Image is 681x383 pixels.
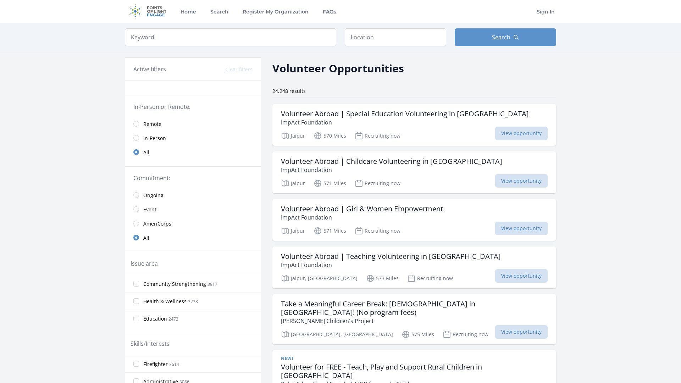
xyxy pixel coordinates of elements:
span: 2473 [168,316,178,322]
legend: Skills/Interests [131,339,170,348]
p: ImpAct Foundation [281,166,502,174]
h3: Take a Meaningful Career Break: [DEMOGRAPHIC_DATA] in [GEOGRAPHIC_DATA]! (No program fees) [281,300,548,317]
legend: In-Person or Remote: [133,102,253,111]
legend: Commitment: [133,174,253,182]
h2: Volunteer Opportunities [272,60,404,76]
h3: Volunteer Abroad | Girl & Women Empowerment [281,205,443,213]
p: Jaipur, [GEOGRAPHIC_DATA] [281,274,358,283]
a: All [125,231,261,245]
input: Firefighter 3614 [133,361,139,367]
span: 3917 [207,281,217,287]
span: Firefighter [143,361,168,368]
span: Ongoing [143,192,164,199]
a: Volunteer Abroad | Special Education Volunteering in [GEOGRAPHIC_DATA] ImpAct Foundation Jaipur 5... [272,104,556,146]
a: Take a Meaningful Career Break: [DEMOGRAPHIC_DATA] in [GEOGRAPHIC_DATA]! (No program fees) [PERSO... [272,294,556,344]
button: Clear filters [225,66,253,73]
span: View opportunity [495,269,548,283]
input: Location [345,28,446,46]
p: Recruiting now [443,330,488,339]
p: Recruiting now [355,227,400,235]
span: Event [143,206,156,213]
h3: Active filters [133,65,166,73]
span: View opportunity [495,174,548,188]
span: Search [492,33,510,41]
p: ImpAct Foundation [281,118,529,127]
span: Remote [143,121,161,128]
span: Health & Wellness [143,298,187,305]
input: Keyword [125,28,336,46]
a: All [125,145,261,159]
span: 3238 [188,299,198,305]
p: [PERSON_NAME] Children's Project [281,317,548,325]
p: 571 Miles [314,227,346,235]
a: AmeriCorps [125,216,261,231]
a: In-Person [125,131,261,145]
p: ImpAct Foundation [281,213,443,222]
a: Volunteer Abroad | Girl & Women Empowerment ImpAct Foundation Jaipur 571 Miles Recruiting now Vie... [272,199,556,241]
h3: Volunteer Abroad | Teaching Volunteering in [GEOGRAPHIC_DATA] [281,252,501,261]
p: Jaipur [281,179,305,188]
span: AmeriCorps [143,220,171,227]
a: Ongoing [125,188,261,202]
button: Search [455,28,556,46]
p: 570 Miles [314,132,346,140]
h3: Volunteer Abroad | Childcare Volunteering in [GEOGRAPHIC_DATA] [281,157,502,166]
p: 573 Miles [366,274,399,283]
p: 575 Miles [402,330,434,339]
p: Recruiting now [355,179,400,188]
span: All [143,149,149,156]
h3: Volunteer for FREE - Teach, Play and Support Rural Children in [GEOGRAPHIC_DATA] [281,363,548,380]
input: Education 2473 [133,316,139,321]
a: Event [125,202,261,216]
span: View opportunity [495,222,548,235]
a: Volunteer Abroad | Childcare Volunteering in [GEOGRAPHIC_DATA] ImpAct Foundation Jaipur 571 Miles... [272,151,556,193]
p: Jaipur [281,227,305,235]
span: View opportunity [495,127,548,140]
p: Jaipur [281,132,305,140]
span: 3614 [169,361,179,367]
span: Community Strengthening [143,281,206,288]
p: Recruiting now [355,132,400,140]
span: 24,248 results [272,88,306,94]
legend: Issue area [131,259,158,268]
input: Health & Wellness 3238 [133,298,139,304]
a: Remote [125,117,261,131]
span: New! [281,356,293,361]
p: 571 Miles [314,179,346,188]
h3: Volunteer Abroad | Special Education Volunteering in [GEOGRAPHIC_DATA] [281,110,529,118]
span: In-Person [143,135,166,142]
p: [GEOGRAPHIC_DATA], [GEOGRAPHIC_DATA] [281,330,393,339]
a: Volunteer Abroad | Teaching Volunteering in [GEOGRAPHIC_DATA] ImpAct Foundation Jaipur, [GEOGRAPH... [272,246,556,288]
p: ImpAct Foundation [281,261,501,269]
input: Community Strengthening 3917 [133,281,139,287]
p: Recruiting now [407,274,453,283]
span: All [143,234,149,242]
span: View opportunity [495,325,548,339]
span: Education [143,315,167,322]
